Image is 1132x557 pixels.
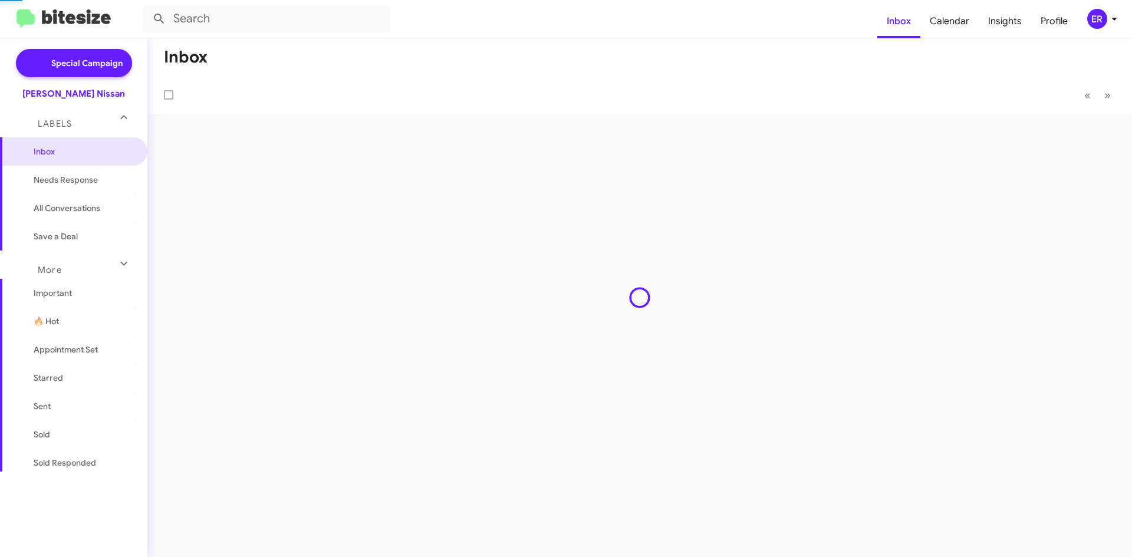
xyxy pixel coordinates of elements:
span: All Conversations [34,202,100,214]
span: Sent [34,400,51,412]
h1: Inbox [164,48,208,67]
span: Starred [34,372,63,384]
a: Profile [1031,4,1077,38]
button: Previous [1077,83,1098,107]
div: [PERSON_NAME] Nissan [22,88,125,100]
a: Inbox [877,4,920,38]
span: Needs Response [34,174,134,186]
button: ER [1077,9,1119,29]
a: Calendar [920,4,979,38]
span: » [1104,88,1111,103]
span: Labels [38,118,72,129]
span: Appointment Set [34,344,98,355]
button: Next [1097,83,1118,107]
span: More [38,265,62,275]
span: Special Campaign [51,57,123,69]
a: Insights [979,4,1031,38]
div: ER [1087,9,1107,29]
span: Sold Responded [34,457,96,469]
span: Sold [34,429,50,440]
a: Special Campaign [16,49,132,77]
span: 🔥 Hot [34,315,59,327]
span: Inbox [34,146,134,157]
nav: Page navigation example [1078,83,1118,107]
span: Save a Deal [34,230,78,242]
span: Important [34,287,134,299]
span: « [1084,88,1091,103]
input: Search [143,5,390,33]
